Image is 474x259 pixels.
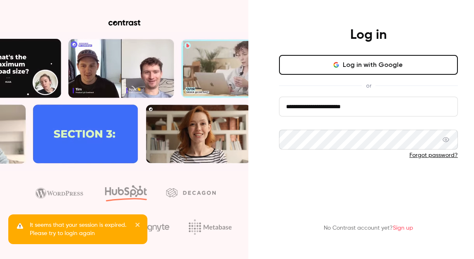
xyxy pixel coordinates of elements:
span: or [362,81,375,90]
p: It seems that your session is expired. Please try to login again [30,221,129,238]
a: Sign up [393,225,413,231]
img: decagon [166,188,216,197]
h4: Log in [350,27,387,43]
p: No Contrast account yet? [324,224,413,233]
a: Forgot password? [409,152,458,158]
button: Log in with Google [279,55,458,75]
button: Log in [279,173,458,192]
button: close [135,221,141,231]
